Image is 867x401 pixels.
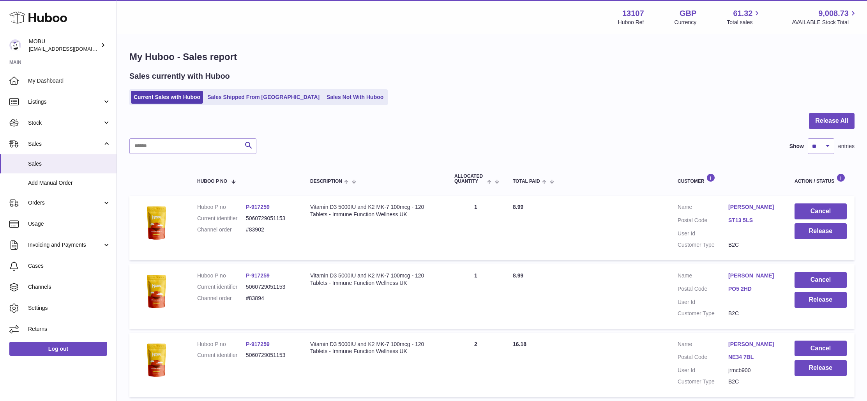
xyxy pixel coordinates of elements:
[728,353,779,361] a: NE34 7BL
[513,272,523,279] span: 8.99
[246,283,295,291] dd: 5060729051153
[28,179,111,187] span: Add Manual Order
[818,8,849,19] span: 9,008.73
[197,295,246,302] dt: Channel order
[728,285,779,293] a: PO5 2HD
[246,341,270,347] a: P-917259
[795,272,847,288] button: Cancel
[28,140,102,148] span: Sales
[246,226,295,233] dd: #83902
[678,272,728,281] dt: Name
[728,378,779,385] dd: B2C
[838,143,855,150] span: entries
[809,113,855,129] button: Release All
[454,174,485,184] span: ALLOCATED Quantity
[310,272,439,287] div: Vitamin D3 5000IU and K2 MK-7 100mcg - 120 Tablets - Immune Function Wellness UK
[678,285,728,295] dt: Postal Code
[678,353,728,363] dt: Postal Code
[675,19,697,26] div: Currency
[678,173,779,184] div: Customer
[678,367,728,374] dt: User Id
[246,295,295,302] dd: #83894
[792,8,858,26] a: 9,008.73 AVAILABLE Stock Total
[197,179,227,184] span: Huboo P no
[728,310,779,317] dd: B2C
[197,272,246,279] dt: Huboo P no
[678,203,728,213] dt: Name
[789,143,804,150] label: Show
[28,199,102,207] span: Orders
[205,91,322,104] a: Sales Shipped From [GEOGRAPHIC_DATA]
[795,223,847,239] button: Release
[727,19,761,26] span: Total sales
[310,341,439,355] div: Vitamin D3 5000IU and K2 MK-7 100mcg - 120 Tablets - Immune Function Wellness UK
[9,39,21,51] img: mo@mobu.co.uk
[728,217,779,224] a: ST13 5LS
[28,262,111,270] span: Cases
[727,8,761,26] a: 61.32 Total sales
[618,19,644,26] div: Huboo Ref
[246,272,270,279] a: P-917259
[28,98,102,106] span: Listings
[795,341,847,357] button: Cancel
[513,204,523,210] span: 8.99
[246,352,295,359] dd: 5060729051153
[678,299,728,306] dt: User Id
[447,264,505,329] td: 1
[447,333,505,397] td: 2
[29,46,115,52] span: [EMAIL_ADDRESS][DOMAIN_NAME]
[28,241,102,249] span: Invoicing and Payments
[728,203,779,211] a: [PERSON_NAME]
[28,77,111,85] span: My Dashboard
[29,38,99,53] div: MOBU
[678,310,728,317] dt: Customer Type
[728,341,779,348] a: [PERSON_NAME]
[28,119,102,127] span: Stock
[678,378,728,385] dt: Customer Type
[129,51,855,63] h1: My Huboo - Sales report
[795,203,847,219] button: Cancel
[28,160,111,168] span: Sales
[197,341,246,348] dt: Huboo P no
[678,217,728,226] dt: Postal Code
[28,304,111,312] span: Settings
[137,341,176,380] img: $_57.PNG
[795,173,847,184] div: Action / Status
[137,203,176,242] img: $_57.PNG
[728,241,779,249] dd: B2C
[792,19,858,26] span: AVAILABLE Stock Total
[678,241,728,249] dt: Customer Type
[28,220,111,228] span: Usage
[197,226,246,233] dt: Channel order
[131,91,203,104] a: Current Sales with Huboo
[137,272,176,311] img: $_57.PNG
[246,204,270,210] a: P-917259
[795,360,847,376] button: Release
[513,179,540,184] span: Total paid
[324,91,386,104] a: Sales Not With Huboo
[129,71,230,81] h2: Sales currently with Huboo
[622,8,644,19] strong: 13107
[197,283,246,291] dt: Current identifier
[728,367,779,374] dd: jrmcb900
[197,203,246,211] dt: Huboo P no
[197,352,246,359] dt: Current identifier
[310,203,439,218] div: Vitamin D3 5000IU and K2 MK-7 100mcg - 120 Tablets - Immune Function Wellness UK
[28,283,111,291] span: Channels
[795,292,847,308] button: Release
[246,215,295,222] dd: 5060729051153
[310,179,342,184] span: Description
[678,230,728,237] dt: User Id
[197,215,246,222] dt: Current identifier
[678,341,728,350] dt: Name
[728,272,779,279] a: [PERSON_NAME]
[9,342,107,356] a: Log out
[680,8,696,19] strong: GBP
[28,325,111,333] span: Returns
[513,341,526,347] span: 16.18
[447,196,505,260] td: 1
[733,8,752,19] span: 61.32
